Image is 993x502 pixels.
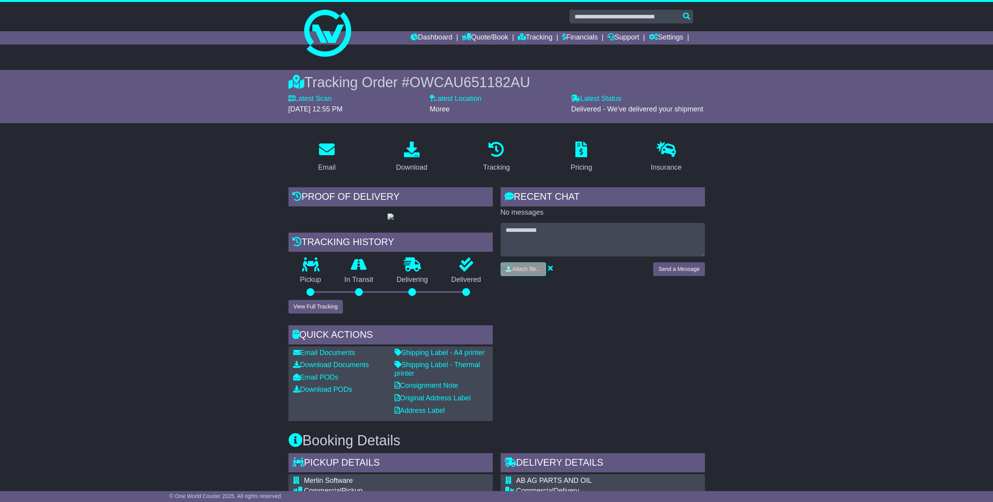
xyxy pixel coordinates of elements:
[516,487,554,495] span: Commercial
[395,394,471,402] a: Original Address Label
[409,74,530,90] span: OWCAU651182AU
[518,31,552,45] a: Tracking
[571,105,703,113] span: Delivered - We've delivered your shipment
[333,276,385,284] p: In Transit
[385,276,440,284] p: Delivering
[293,361,369,369] a: Download Documents
[288,95,332,103] label: Latest Scan
[288,453,493,474] div: Pickup Details
[293,373,339,381] a: Email PODs
[571,162,592,173] div: Pricing
[501,187,705,208] div: RECENT CHAT
[430,95,481,103] label: Latest Location
[288,325,493,346] div: Quick Actions
[304,477,353,484] span: Merlin Software
[391,139,433,176] a: Download
[288,276,333,284] p: Pickup
[646,139,687,176] a: Insurance
[483,162,510,173] div: Tracking
[571,95,621,103] label: Latest Status
[387,213,394,220] img: GetPodImage
[395,382,458,389] a: Consignment Note
[304,487,455,495] div: Pickup
[649,31,683,45] a: Settings
[462,31,508,45] a: Quote/Book
[651,162,682,173] div: Insurance
[288,233,493,254] div: Tracking history
[501,208,705,217] p: No messages
[288,187,493,208] div: Proof of Delivery
[395,361,480,377] a: Shipping Label - Thermal printer
[288,300,343,314] button: View Full Tracking
[516,477,592,484] span: AB AG PARTS AND OIL
[288,74,705,91] div: Tracking Order #
[478,139,515,176] a: Tracking
[501,453,705,474] div: Delivery Details
[293,385,352,393] a: Download PODs
[304,487,342,495] span: Commercial
[288,433,705,448] h3: Booking Details
[293,349,355,357] a: Email Documents
[395,349,485,357] a: Shipping Label - A4 printer
[440,276,493,284] p: Delivered
[396,162,427,173] div: Download
[607,31,639,45] a: Support
[516,487,667,495] div: Delivery
[430,105,450,113] span: Moree
[313,139,341,176] a: Email
[288,105,343,113] span: [DATE] 12:55 PM
[653,262,705,276] button: Send a Message
[318,162,335,173] div: Email
[395,407,445,414] a: Address Label
[566,139,597,176] a: Pricing
[562,31,598,45] a: Financials
[169,493,283,499] span: © One World Courier 2025. All rights reserved.
[411,31,452,45] a: Dashboard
